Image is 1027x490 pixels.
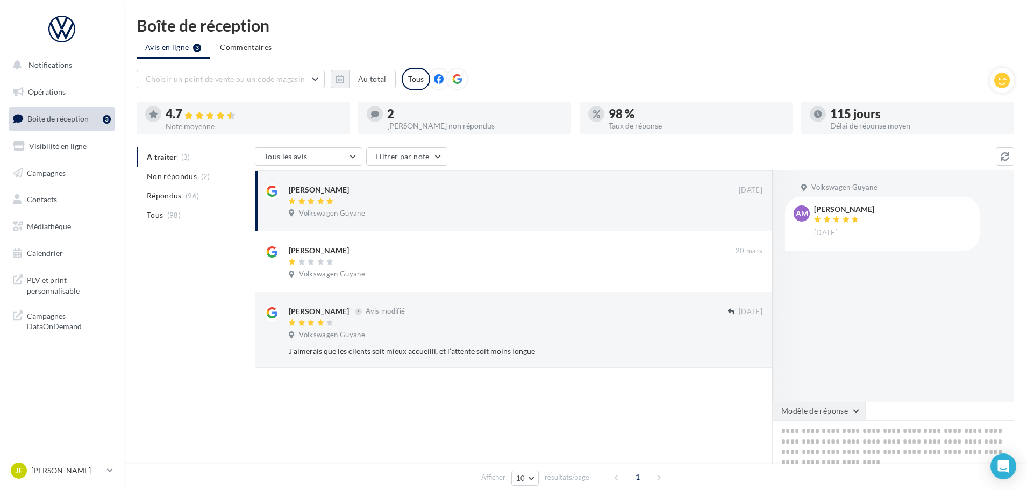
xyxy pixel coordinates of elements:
[739,186,762,195] span: [DATE]
[811,183,878,193] span: Volkswagen Guyane
[6,107,117,130] a: Boîte de réception3
[166,108,341,120] div: 4.7
[814,205,874,213] div: [PERSON_NAME]
[349,70,396,88] button: Au total
[27,168,66,177] span: Campagnes
[29,141,87,151] span: Visibilité en ligne
[28,60,72,69] span: Notifications
[511,471,539,486] button: 10
[137,17,1014,33] div: Boîte de réception
[28,87,66,96] span: Opérations
[27,273,111,296] span: PLV et print personnalisable
[6,135,117,158] a: Visibilité en ligne
[299,269,365,279] span: Volkswagen Guyane
[137,70,325,88] button: Choisir un point de vente ou un code magasin
[27,248,63,258] span: Calendrier
[629,468,646,486] span: 1
[31,465,103,476] p: [PERSON_NAME]
[186,191,199,200] span: (96)
[6,268,117,300] a: PLV et print personnalisable
[299,209,365,218] span: Volkswagen Guyane
[289,346,693,357] div: J’aimerais que les clients soit mieux accueilli, et l’attente soit moins longue
[736,246,762,256] span: 20 mars
[739,307,762,317] span: [DATE]
[166,123,341,130] div: Note moyenne
[387,108,562,120] div: 2
[366,307,405,316] span: Avis modifié
[331,70,396,88] button: Au total
[147,190,182,201] span: Répondus
[481,472,505,482] span: Afficher
[289,184,349,195] div: [PERSON_NAME]
[830,122,1005,130] div: Délai de réponse moyen
[27,195,57,204] span: Contacts
[545,472,589,482] span: résultats/page
[15,465,23,476] span: JF
[220,42,272,53] span: Commentaires
[299,330,365,340] span: Volkswagen Guyane
[103,115,111,124] div: 3
[402,68,430,90] div: Tous
[990,453,1016,479] div: Open Intercom Messenger
[796,208,808,219] span: AM
[6,54,113,76] button: Notifications
[27,309,111,332] span: Campagnes DataOnDemand
[772,402,866,420] button: Modèle de réponse
[147,210,163,221] span: Tous
[516,474,525,482] span: 10
[147,171,197,182] span: Non répondus
[201,172,210,181] span: (2)
[146,74,305,83] span: Choisir un point de vente ou un code magasin
[6,81,117,103] a: Opérations
[27,114,89,123] span: Boîte de réception
[814,228,838,238] span: [DATE]
[167,211,181,219] span: (98)
[289,306,349,317] div: [PERSON_NAME]
[366,147,447,166] button: Filtrer par note
[6,215,117,238] a: Médiathèque
[6,162,117,184] a: Campagnes
[387,122,562,130] div: [PERSON_NAME] non répondus
[609,122,784,130] div: Taux de réponse
[264,152,308,161] span: Tous les avis
[6,188,117,211] a: Contacts
[9,460,115,481] a: JF [PERSON_NAME]
[6,304,117,336] a: Campagnes DataOnDemand
[830,108,1005,120] div: 115 jours
[255,147,362,166] button: Tous les avis
[289,245,349,256] div: [PERSON_NAME]
[6,242,117,265] a: Calendrier
[609,108,784,120] div: 98 %
[27,222,71,231] span: Médiathèque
